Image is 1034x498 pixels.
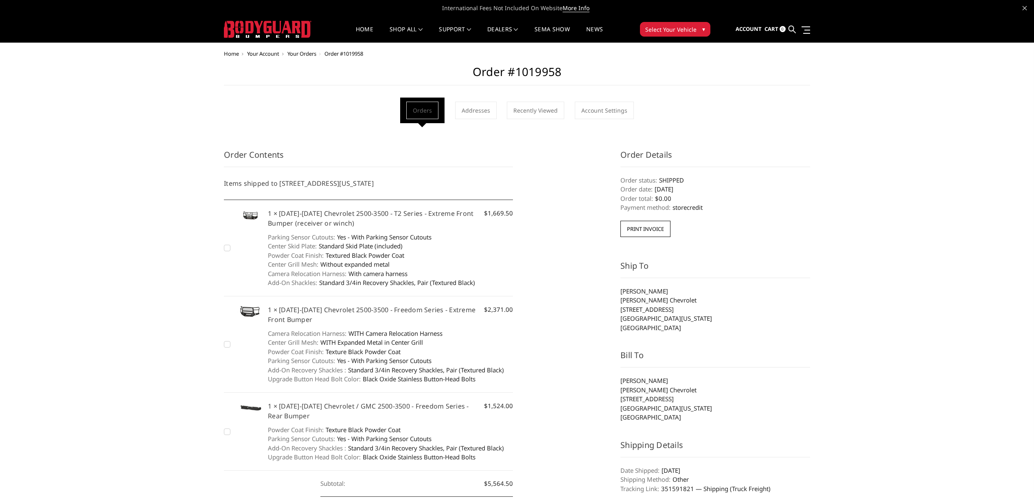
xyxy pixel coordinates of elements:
li: [GEOGRAPHIC_DATA][US_STATE] [620,314,810,323]
dt: Order date: [620,185,653,194]
dt: Center Skid Plate: [268,241,317,251]
dt: Upgrade Button Head Bolt Color: [268,452,361,462]
img: 2020-2025 Chevrolet / GMC 2500-3500 - Freedom Series - Rear Bumper [235,401,264,415]
dt: Powder Coat Finish: [268,251,324,260]
dt: Shipping Method: [620,475,670,484]
span: Select Your Vehicle [645,25,697,34]
dd: Texture Black Powder Coat [268,347,513,357]
dt: Parking Sensor Cutouts: [268,356,335,365]
dd: Standard Skid Plate (included) [268,241,513,251]
dd: $5,564.50 [320,470,513,497]
dt: Add-On Recovery Shackles : [268,444,346,453]
dt: Add-On Shackles: [268,278,317,287]
dt: Parking Sensor Cutouts: [268,434,335,444]
button: Select Your Vehicle [640,22,710,37]
h3: Order Details [620,149,810,167]
span: $1,669.50 [484,209,513,218]
dt: Upgrade Button Head Bolt Color: [268,374,361,384]
dt: Camera Relocation Harness: [268,269,346,278]
h3: Bill To [620,349,810,368]
img: 2024-2025 Chevrolet 2500-3500 - Freedom Series - Extreme Front Bumper [235,305,264,318]
dd: Black Oxide Stainless Button-Head Bolts [268,452,513,462]
dd: Yes - With Parking Sensor Cutouts [268,356,513,365]
a: Orders [406,102,438,119]
h5: 1 × [DATE]-[DATE] Chevrolet / GMC 2500-3500 - Freedom Series - Rear Bumper [268,401,513,421]
img: 2024-2025 Chevrolet 2500-3500 - T2 Series - Extreme Front Bumper (receiver or winch) [235,209,264,222]
h5: 1 × [DATE]-[DATE] Chevrolet 2500-3500 - T2 Series - Extreme Front Bumper (receiver or winch) [268,209,513,228]
span: $1,524.00 [484,401,513,411]
button: Print Invoice [620,221,670,237]
h5: Items shipped to [STREET_ADDRESS][US_STATE] [224,178,513,188]
dd: Black Oxide Stainless Button-Head Bolts [268,374,513,384]
h3: Shipping Details [620,439,810,457]
dt: Date Shipped: [620,466,659,475]
li: [PERSON_NAME] Chevrolet [620,385,810,395]
dd: WITH Expanded Metal in Center Grill [268,338,513,347]
dd: WITH Camera Relocation Harness [268,329,513,338]
a: Recently Viewed [507,102,564,119]
a: Cart 0 [765,18,786,40]
dd: Other [620,475,810,484]
li: [PERSON_NAME] Chevrolet [620,296,810,305]
a: Account [736,18,762,40]
li: [PERSON_NAME] [620,376,810,385]
h3: Ship To [620,260,810,278]
a: Your Orders [287,50,316,57]
a: More Info [563,4,589,12]
dd: Standard 3/4in Recovery Shackles, Pair (Textured Black) [268,278,513,287]
a: SEMA Show [535,26,570,42]
dd: Yes - With Parking Sensor Cutouts [268,434,513,444]
span: $2,371.00 [484,305,513,314]
li: [GEOGRAPHIC_DATA][US_STATE] [620,404,810,413]
a: Addresses [455,102,497,119]
span: Order #1019958 [324,50,363,57]
dd: SHIPPED [620,176,810,185]
dd: storecredit [620,203,810,212]
dd: [DATE] [620,466,810,475]
dd: Yes - With Parking Sensor Cutouts [268,233,513,242]
dd: Textured Black Powder Coat [268,251,513,260]
dt: Order total: [620,194,653,203]
span: Cart [765,25,778,33]
h2: Order #1019958 [224,65,810,85]
li: [GEOGRAPHIC_DATA] [620,413,810,422]
dt: Payment method: [620,203,670,212]
a: News [586,26,603,42]
dd: $0.00 [620,194,810,203]
dt: Tracking Link: [620,484,659,494]
dd: [DATE] [620,185,810,194]
img: BODYGUARD BUMPERS [224,21,311,38]
dt: Parking Sensor Cutouts: [268,233,335,242]
a: Home [356,26,373,42]
dd: With camera harness [268,269,513,278]
a: Account Settings [575,102,634,119]
dt: Powder Coat Finish: [268,425,324,435]
dt: Order status: [620,176,657,185]
li: [STREET_ADDRESS] [620,305,810,314]
a: 351591821 — Shipping (Truck Freight) [661,485,771,493]
dt: Powder Coat Finish: [268,347,324,357]
dd: Standard 3/4in Recovery Shackles, Pair (Textured Black) [268,444,513,453]
a: shop all [390,26,423,42]
a: Support [439,26,471,42]
dt: Add-On Recovery Shackles : [268,365,346,375]
li: [GEOGRAPHIC_DATA] [620,323,810,333]
a: Home [224,50,239,57]
dt: Camera Relocation Harness: [268,329,346,338]
a: Your Account [247,50,279,57]
dt: Center Grill Mesh: [268,338,318,347]
h5: 1 × [DATE]-[DATE] Chevrolet 2500-3500 - Freedom Series - Extreme Front Bumper [268,305,513,324]
dd: Without expanded metal [268,260,513,269]
li: [STREET_ADDRESS] [620,394,810,404]
span: 0 [780,26,786,32]
dd: Standard 3/4in Recovery Shackles, Pair (Textured Black) [268,365,513,375]
h3: Order Contents [224,149,513,167]
dt: Center Grill Mesh: [268,260,318,269]
dd: Texture Black Powder Coat [268,425,513,435]
dt: Subtotal: [320,470,345,497]
a: Dealers [487,26,518,42]
span: ▾ [702,25,705,33]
